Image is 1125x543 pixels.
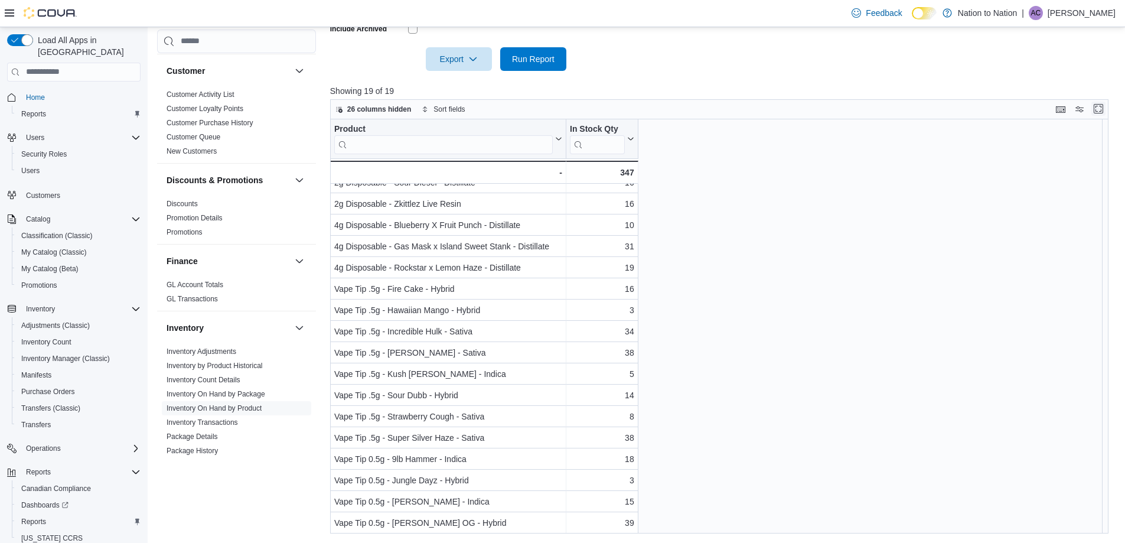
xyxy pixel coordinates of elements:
div: 38 [570,431,634,445]
span: Inventory Count [21,337,71,347]
div: In Stock Qty [570,124,625,154]
div: Vape Tip .5g - Super Silver Haze - Sativa [334,431,562,445]
div: Customer [157,87,316,163]
span: Dashboards [21,500,69,510]
a: Inventory On Hand by Product [167,404,262,412]
button: Export [426,47,492,71]
a: Promotion Details [167,214,223,222]
button: Inventory [21,302,60,316]
div: Vape Tip .5g - [PERSON_NAME] - Sativa [334,346,562,360]
button: Purchase Orders [12,383,145,400]
span: Inventory On Hand by Product [167,404,262,413]
button: Operations [2,440,145,457]
div: 2g Disposable - Zkittlez Live Resin [334,197,562,211]
a: Users [17,164,44,178]
span: Catalog [21,212,141,226]
div: Vape Tip 0.5g - 9lb Hammer - Indica [334,452,562,466]
button: Customer [167,65,290,77]
h3: Inventory [167,322,204,334]
button: 26 columns hidden [331,102,416,116]
button: Reports [21,465,56,479]
label: Include Archived [330,24,387,34]
div: 3 [570,303,634,317]
a: Customer Queue [167,133,220,141]
div: Product [334,124,553,135]
a: Security Roles [17,147,71,161]
button: Discounts & Promotions [167,174,290,186]
button: Discounts & Promotions [292,173,306,187]
a: Package History [167,447,218,455]
div: Vape Tip .5g - Incredible Hulk - Sativa [334,324,562,339]
a: Manifests [17,368,56,382]
button: Customers [2,186,145,203]
div: - [334,165,562,180]
button: Promotions [12,277,145,294]
button: Sort fields [417,102,469,116]
span: Catalog [26,214,50,224]
div: Vape Tip 0.5g - [PERSON_NAME] - Indica [334,495,562,509]
button: Home [2,89,145,106]
button: My Catalog (Beta) [12,261,145,277]
a: Purchase Orders [17,385,80,399]
span: Manifests [17,368,141,382]
span: Inventory Manager (Classic) [21,354,110,363]
span: Users [26,133,44,142]
a: Transfers (Classic) [17,401,85,415]
span: Inventory Manager (Classic) [17,352,141,366]
span: Reports [21,517,46,526]
img: Cova [24,7,77,19]
div: 3 [570,473,634,487]
button: Inventory Count [12,334,145,350]
button: Transfers (Classic) [12,400,145,417]
span: Customer Loyalty Points [167,104,243,113]
span: 26 columns hidden [347,105,412,114]
span: Operations [21,441,141,456]
div: 34 [570,324,634,339]
span: Discounts [167,199,198,209]
a: Inventory Manager (Classic) [17,352,115,366]
button: Keyboard shortcuts [1054,102,1068,116]
span: Reports [17,107,141,121]
div: Vape Tip 0.5g - [PERSON_NAME] OG - Hybrid [334,516,562,530]
span: My Catalog (Beta) [21,264,79,274]
span: Reports [21,465,141,479]
button: Catalog [21,212,55,226]
button: Canadian Compliance [12,480,145,497]
div: Amy Commodore [1029,6,1043,20]
span: Classification (Classic) [17,229,141,243]
button: Display options [1072,102,1087,116]
div: 39 [570,516,634,530]
span: Customer Queue [167,132,220,142]
a: Inventory by Product Historical [167,362,263,370]
a: Inventory Count [17,335,76,349]
button: Inventory [292,321,306,335]
div: Finance [157,278,316,311]
span: Canadian Compliance [17,482,141,496]
button: Run Report [500,47,566,71]
a: Customer Loyalty Points [167,105,243,113]
a: My Catalog (Classic) [17,245,92,259]
a: Inventory Adjustments [167,347,236,356]
span: Export [433,47,485,71]
div: Vape Tip .5g - Strawberry Cough - Sativa [334,409,562,424]
div: 14 [570,388,634,402]
span: Adjustments (Classic) [17,318,141,333]
a: Promotions [167,228,203,236]
a: GL Account Totals [167,281,223,289]
span: Security Roles [17,147,141,161]
span: My Catalog (Classic) [17,245,141,259]
span: Inventory Count [17,335,141,349]
button: Enter fullscreen [1091,102,1106,116]
div: 10 [570,218,634,232]
button: Customer [292,64,306,78]
input: Dark Mode [912,7,937,19]
span: Inventory On Hand by Package [167,389,265,399]
span: Package Details [167,432,218,441]
a: Promotions [17,278,62,292]
span: Customers [26,191,60,200]
span: Inventory Count Details [167,375,240,385]
button: Inventory Manager (Classic) [12,350,145,367]
span: Home [26,93,45,102]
